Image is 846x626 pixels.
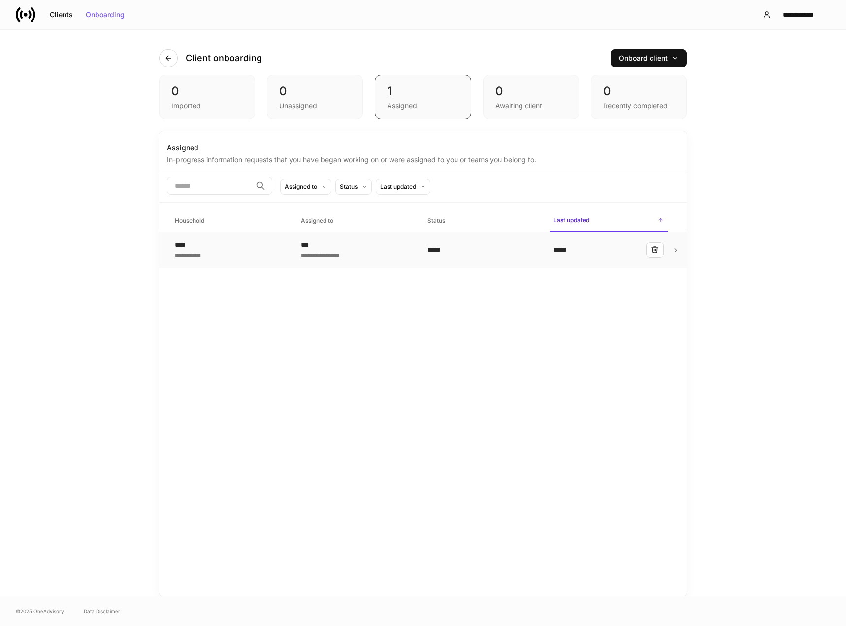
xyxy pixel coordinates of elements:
[375,75,471,119] div: 1Assigned
[301,216,333,225] h6: Assigned to
[159,75,255,119] div: 0Imported
[86,11,125,18] div: Onboarding
[167,153,679,165] div: In-progress information requests that you have began working on or were assigned to you or teams ...
[427,216,445,225] h6: Status
[43,7,79,23] button: Clients
[186,52,262,64] h4: Client onboarding
[335,179,372,195] button: Status
[50,11,73,18] div: Clients
[603,101,668,111] div: Recently completed
[297,211,415,231] span: Assigned to
[16,607,64,615] span: © 2025 OneAdvisory
[603,83,675,99] div: 0
[423,211,542,231] span: Status
[279,101,317,111] div: Unassigned
[167,143,679,153] div: Assigned
[171,211,289,231] span: Household
[171,83,243,99] div: 0
[340,182,358,191] div: Status
[279,83,351,99] div: 0
[550,210,668,232] span: Last updated
[495,83,567,99] div: 0
[380,182,416,191] div: Last updated
[387,83,458,99] div: 1
[591,75,687,119] div: 0Recently completed
[171,101,201,111] div: Imported
[376,179,430,195] button: Last updated
[387,101,417,111] div: Assigned
[84,607,120,615] a: Data Disclaimer
[175,216,204,225] h6: Household
[553,215,589,225] h6: Last updated
[267,75,363,119] div: 0Unassigned
[79,7,131,23] button: Onboarding
[495,101,542,111] div: Awaiting client
[285,182,317,191] div: Assigned to
[619,55,679,62] div: Onboard client
[483,75,579,119] div: 0Awaiting client
[611,49,687,67] button: Onboard client
[280,179,331,195] button: Assigned to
